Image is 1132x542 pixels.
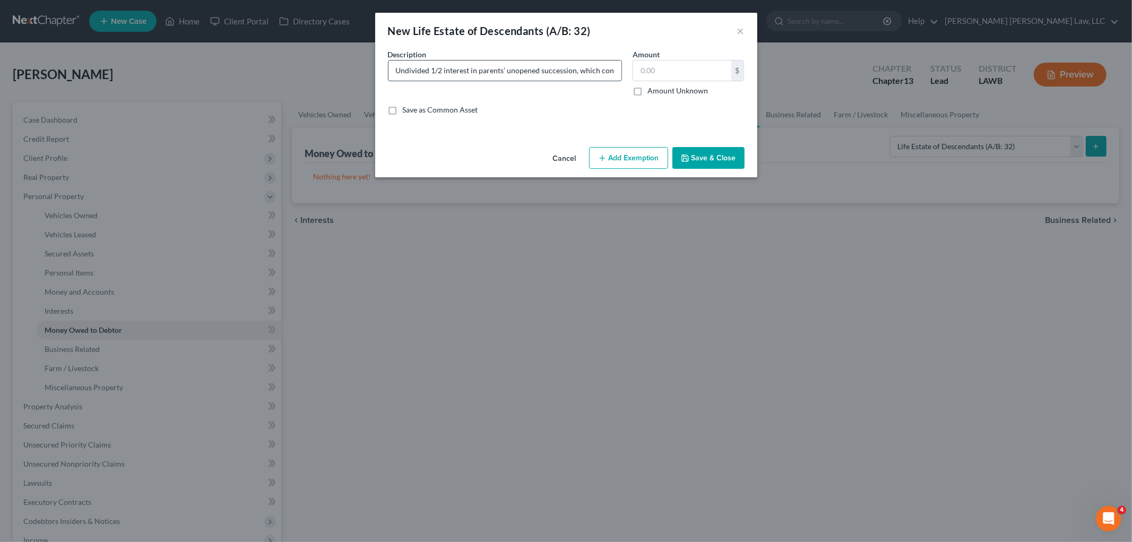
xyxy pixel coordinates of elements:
[1096,506,1121,531] iframe: Intercom live chat
[388,50,427,59] span: Description
[633,61,731,81] input: 0.00
[737,24,745,37] button: ×
[647,85,708,96] label: Amount Unknown
[545,148,585,169] button: Cancel
[1118,506,1126,514] span: 4
[731,61,744,81] div: $
[633,49,660,60] label: Amount
[672,147,745,169] button: Save & Close
[388,23,591,38] div: New Life Estate of Descendants (A/B: 32)
[388,61,621,81] input: Describe...
[589,147,668,169] button: Add Exemption
[403,105,478,115] label: Save as Common Asset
